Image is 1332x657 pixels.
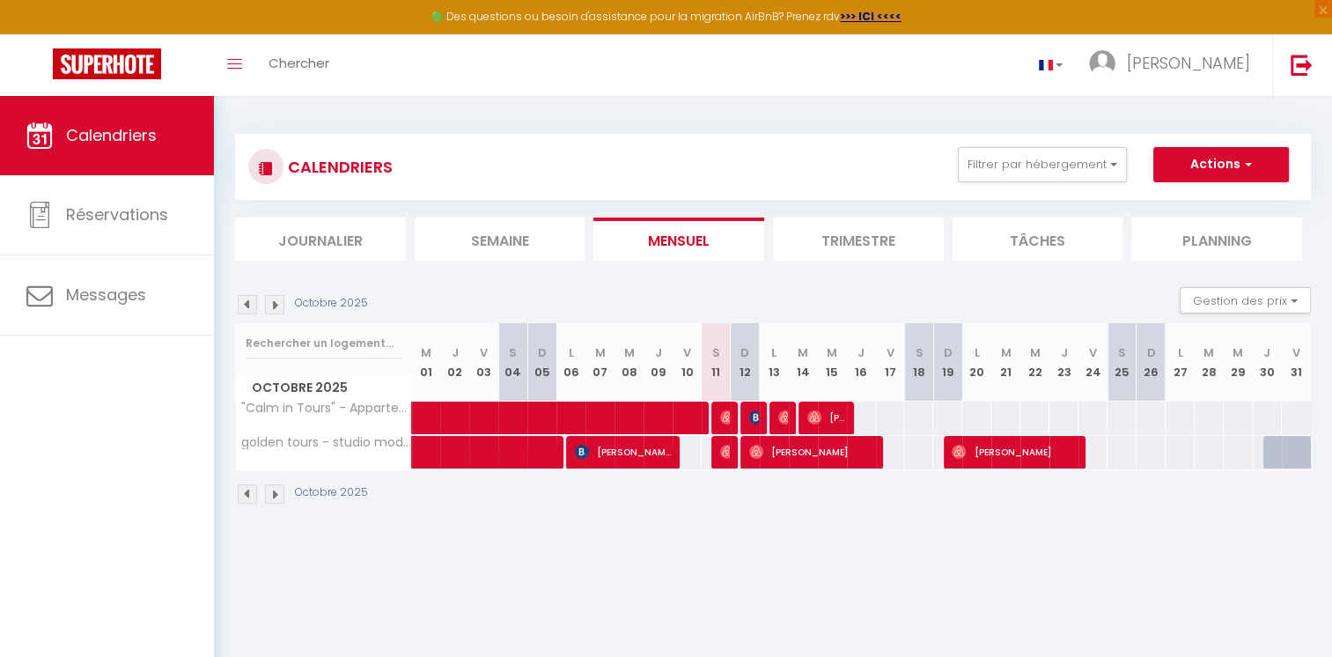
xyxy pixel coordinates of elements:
[720,435,730,469] span: [PERSON_NAME]
[440,323,469,402] th: 02
[1137,323,1166,402] th: 26
[847,323,876,402] th: 16
[915,344,923,361] abbr: S
[295,295,368,312] p: Octobre 2025
[1282,323,1311,402] th: 31
[1203,344,1214,361] abbr: M
[962,323,991,402] th: 20
[1253,323,1282,402] th: 30
[1020,323,1049,402] th: 22
[1291,54,1313,76] img: logout
[702,323,731,402] th: 11
[760,323,789,402] th: 13
[683,344,691,361] abbr: V
[1146,344,1155,361] abbr: D
[857,344,865,361] abbr: J
[778,401,788,434] span: [PERSON_NAME]
[654,344,661,361] abbr: J
[1118,344,1126,361] abbr: S
[421,344,431,361] abbr: M
[1153,147,1289,182] button: Actions
[66,124,157,146] span: Calendriers
[1233,344,1243,361] abbr: M
[452,344,459,361] abbr: J
[1224,323,1253,402] th: 29
[1076,34,1272,96] a: ... [PERSON_NAME]
[585,323,614,402] th: 07
[740,344,749,361] abbr: D
[904,323,933,402] th: 18
[593,218,764,261] li: Mensuel
[1180,287,1311,314] button: Gestion des prix
[1049,323,1078,402] th: 23
[1127,52,1250,74] span: [PERSON_NAME]
[235,218,406,261] li: Journalier
[66,203,168,225] span: Réservations
[295,484,368,501] p: Octobre 2025
[1263,344,1270,361] abbr: J
[255,34,342,96] a: Chercher
[239,402,415,415] span: "Calm in Tours" - Appartement T2
[886,344,894,361] abbr: V
[789,323,818,402] th: 14
[66,284,146,306] span: Messages
[798,344,808,361] abbr: M
[509,344,517,361] abbr: S
[991,323,1020,402] th: 21
[480,344,488,361] abbr: V
[556,323,585,402] th: 06
[952,435,1078,469] span: [PERSON_NAME]
[624,344,635,361] abbr: M
[1177,344,1182,361] abbr: L
[595,344,606,361] abbr: M
[1166,323,1195,402] th: 27
[731,323,760,402] th: 12
[958,147,1127,182] button: Filtrer par hébergement
[673,323,702,402] th: 10
[538,344,547,361] abbr: D
[771,344,776,361] abbr: L
[1195,323,1224,402] th: 28
[840,9,901,24] a: >>> ICI <<<<
[1030,344,1041,361] abbr: M
[412,323,441,402] th: 01
[1292,344,1300,361] abbr: V
[720,401,730,434] span: [PERSON_NAME]
[1089,50,1115,77] img: ...
[53,48,161,79] img: Super Booking
[1108,323,1137,402] th: 25
[569,344,574,361] abbr: L
[1078,323,1108,402] th: 24
[773,218,944,261] li: Trimestre
[749,435,875,469] span: [PERSON_NAME]
[827,344,837,361] abbr: M
[807,401,846,434] span: [PERSON_NAME]
[1131,218,1302,261] li: Planning
[283,147,393,187] h3: CALENDRIERS
[953,218,1123,261] li: Tâches
[1001,344,1012,361] abbr: M
[818,323,847,402] th: 15
[975,344,980,361] abbr: L
[614,323,644,402] th: 08
[498,323,527,402] th: 04
[575,435,672,469] span: [PERSON_NAME]
[1061,344,1068,361] abbr: J
[236,375,411,401] span: Octobre 2025
[712,344,720,361] abbr: S
[933,323,962,402] th: 19
[1089,344,1097,361] abbr: V
[749,401,759,434] span: sandrine desseignet
[944,344,953,361] abbr: D
[246,328,401,359] input: Rechercher un logement...
[269,54,329,72] span: Chercher
[239,436,415,449] span: golden tours - studio moderne
[644,323,673,402] th: 09
[876,323,905,402] th: 17
[527,323,556,402] th: 05
[469,323,498,402] th: 03
[415,218,585,261] li: Semaine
